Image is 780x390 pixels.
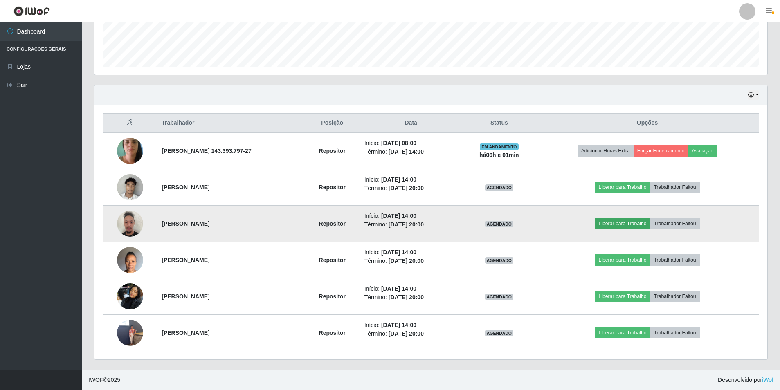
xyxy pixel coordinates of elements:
li: Término: [364,257,458,265]
time: [DATE] 20:00 [389,294,424,300]
button: Liberar para Trabalho [595,254,650,266]
th: Opções [536,114,759,133]
strong: há 06 h e 01 min [479,152,519,158]
strong: [PERSON_NAME] 143.393.797-27 [162,148,251,154]
th: Status [463,114,536,133]
img: 1754928473584.jpeg [117,242,143,277]
th: Posição [305,114,360,133]
li: Término: [364,220,458,229]
li: Início: [364,212,458,220]
strong: Repositor [319,329,346,336]
time: [DATE] 08:00 [381,140,416,146]
img: 1752582436297.jpeg [117,170,143,204]
time: [DATE] 14:00 [381,213,416,219]
button: Trabalhador Faltou [650,327,700,338]
li: Término: [364,329,458,338]
time: [DATE] 14:00 [381,285,416,292]
time: [DATE] 20:00 [389,330,424,337]
img: 1756392573603.jpeg [117,309,143,356]
strong: Repositor [319,257,346,263]
strong: Repositor [319,148,346,154]
span: AGENDADO [485,294,514,300]
li: Início: [364,139,458,148]
span: IWOF [88,377,103,383]
button: Liberar para Trabalho [595,182,650,193]
time: [DATE] 14:00 [381,249,416,256]
li: Término: [364,184,458,193]
time: [DATE] 20:00 [389,221,424,228]
img: 1753289887027.jpeg [117,206,143,241]
li: Término: [364,293,458,302]
img: 1757598947287.jpeg [117,133,143,168]
time: [DATE] 20:00 [389,258,424,264]
button: Trabalhador Faltou [650,218,700,229]
time: [DATE] 14:00 [389,148,424,155]
strong: [PERSON_NAME] [162,257,209,263]
button: Adicionar Horas Extra [578,145,634,157]
button: Liberar para Trabalho [595,291,650,302]
strong: [PERSON_NAME] [162,329,209,336]
strong: Repositor [319,293,346,300]
span: AGENDADO [485,330,514,336]
button: Liberar para Trabalho [595,327,650,338]
th: Trabalhador [157,114,305,133]
li: Término: [364,148,458,156]
strong: Repositor [319,220,346,227]
span: AGENDADO [485,221,514,227]
span: Desenvolvido por [718,376,773,384]
span: © 2025 . [88,376,122,384]
time: [DATE] 14:00 [381,322,416,328]
button: Forçar Encerramento [634,145,688,157]
strong: [PERSON_NAME] [162,184,209,191]
li: Início: [364,321,458,329]
li: Início: [364,175,458,184]
button: Trabalhador Faltou [650,291,700,302]
span: EM ANDAMENTO [480,143,519,150]
strong: [PERSON_NAME] [162,220,209,227]
li: Início: [364,248,458,257]
button: Trabalhador Faltou [650,182,700,193]
strong: Repositor [319,184,346,191]
img: CoreUI Logo [13,6,50,16]
button: Avaliação [688,145,717,157]
time: [DATE] 20:00 [389,185,424,191]
time: [DATE] 14:00 [381,176,416,183]
li: Início: [364,285,458,293]
img: 1755522333541.jpeg [117,279,143,314]
a: iWof [762,377,773,383]
span: AGENDADO [485,257,514,264]
span: AGENDADO [485,184,514,191]
button: Trabalhador Faltou [650,254,700,266]
th: Data [360,114,463,133]
button: Liberar para Trabalho [595,218,650,229]
strong: [PERSON_NAME] [162,293,209,300]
